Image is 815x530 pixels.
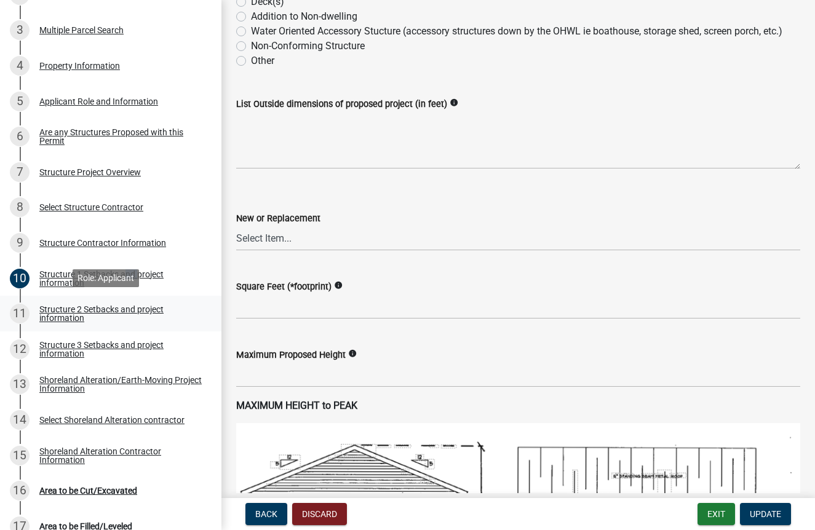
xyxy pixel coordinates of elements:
div: Select Structure Contractor [39,203,143,212]
span: Update [750,509,781,519]
div: 4 [10,56,30,76]
div: 8 [10,197,30,217]
div: Area to be Cut/Excavated [39,486,137,495]
div: 6 [10,127,30,146]
div: Structure Project Overview [39,168,141,176]
div: 13 [10,374,30,394]
label: Square Feet (*footprint) [236,283,332,291]
div: Shoreland Alteration/Earth-Moving Project Information [39,376,202,393]
div: 16 [10,481,30,500]
div: 5 [10,92,30,111]
label: Maximum Proposed Height [236,351,346,360]
div: Structure 2 Setbacks and project information [39,305,202,322]
div: 3 [10,20,30,40]
div: 9 [10,233,30,253]
button: Exit [698,503,735,525]
label: New or Replacement [236,215,320,223]
div: Applicant Role and Information [39,97,158,106]
label: Other [251,53,274,68]
i: info [348,349,357,358]
div: Role: Applicant [73,269,139,287]
button: Back [245,503,287,525]
div: Property Information [39,61,120,70]
button: Update [740,503,791,525]
label: List Outside dimensions of proposed project (in feet) [236,100,447,109]
div: Are any Structures Proposed with this Permit [39,128,202,145]
div: 15 [10,446,30,465]
button: Discard [292,503,347,525]
label: Water Oriented Accessory Stucture (accessory structures down by the OHWL ie boathouse, storage sh... [251,24,782,39]
div: Select Shoreland Alteration contractor [39,416,185,424]
label: Addition to Non-dwelling [251,9,357,24]
div: Structure 1 Setbacks and project information [39,270,202,287]
div: Structure 3 Setbacks and project information [39,341,202,358]
div: 7 [10,162,30,182]
i: info [334,281,343,290]
div: Structure Contractor Information [39,239,166,247]
i: info [450,98,458,107]
div: 10 [10,269,30,288]
div: 12 [10,339,30,359]
span: Back [255,509,277,519]
div: Multiple Parcel Search [39,26,124,34]
div: 11 [10,304,30,323]
strong: MAXIMUM HEIGHT to PEAK [236,400,357,411]
label: Non-Conforming Structure [251,39,365,53]
div: Shoreland Alteration Contractor Information [39,447,202,464]
div: 14 [10,410,30,430]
